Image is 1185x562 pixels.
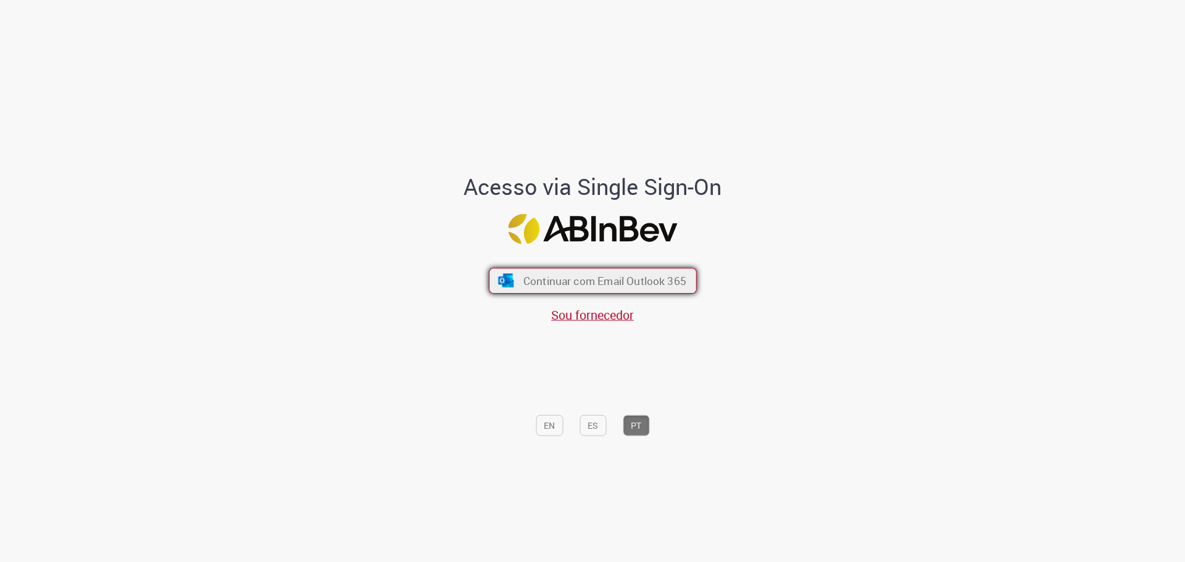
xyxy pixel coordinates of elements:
a: Sou fornecedor [551,307,634,323]
h1: Acesso via Single Sign-On [422,175,764,199]
button: ícone Azure/Microsoft 360 Continuar com Email Outlook 365 [489,268,697,294]
img: ícone Azure/Microsoft 360 [497,274,515,287]
button: ES [580,415,606,436]
button: EN [536,415,563,436]
button: PT [623,415,649,436]
span: Continuar com Email Outlook 365 [523,273,686,287]
img: Logo ABInBev [508,213,677,244]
